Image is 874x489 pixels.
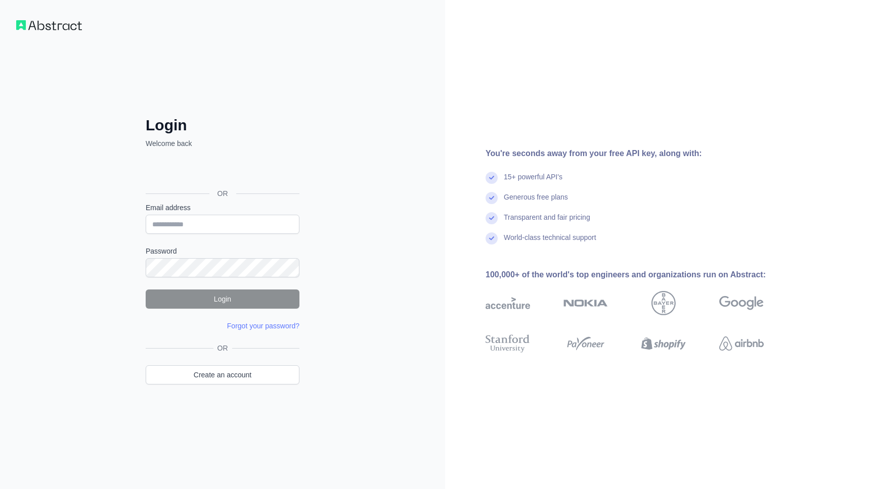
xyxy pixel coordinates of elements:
div: You're seconds away from your free API key, along with: [486,148,796,160]
img: payoneer [563,332,608,355]
img: bayer [651,291,676,315]
img: check mark [486,212,498,224]
div: Transparent and fair pricing [504,212,590,232]
h2: Login [146,116,299,134]
a: Create an account [146,365,299,384]
div: 100,000+ of the world's top engineers and organizations run on Abstract: [486,269,796,281]
span: OR [209,188,236,199]
label: Password [146,246,299,256]
div: Generous free plans [504,192,568,212]
img: google [719,291,764,315]
span: OR [213,343,232,353]
img: check mark [486,192,498,204]
iframe: Sign in with Google Button [141,160,302,182]
label: Email address [146,203,299,213]
img: nokia [563,291,608,315]
p: Welcome back [146,138,299,149]
img: stanford university [486,332,530,355]
img: check mark [486,232,498,244]
div: 15+ powerful API's [504,172,562,192]
div: World-class technical support [504,232,596,253]
img: check mark [486,172,498,184]
a: Forgot your password? [227,322,299,330]
img: shopify [641,332,686,355]
img: accenture [486,291,530,315]
button: Login [146,289,299,309]
img: Workflow [16,20,82,30]
img: airbnb [719,332,764,355]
